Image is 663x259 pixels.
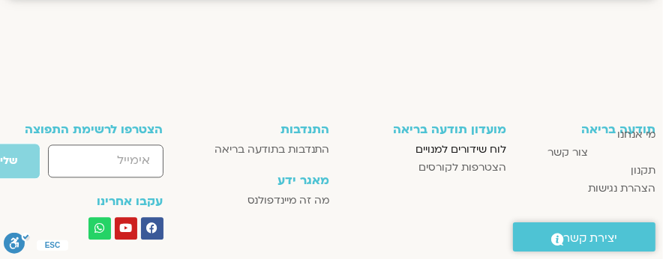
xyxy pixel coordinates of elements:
span: מה זה מיינדפולנס [247,192,329,210]
h3: עקבו אחרינו [7,195,163,208]
a: תקנון [521,162,655,180]
a: יצירת קשר [513,222,655,252]
h3: מועדון תודעה בריאה [344,123,506,136]
span: הצטרפות לקורסים [418,159,506,177]
h3: התנדבות [205,123,330,136]
a: תודעה בריאה [581,123,655,125]
a: הצטרפות לקורסים [344,159,506,177]
span: לוח שידורים למנויים [415,141,506,159]
h3: הצטרפו לרשימת התפוצה [7,123,163,136]
span: צור קשר [548,144,589,162]
input: אימייל [48,144,163,177]
span: התנדבות בתודעה בריאה [214,141,329,159]
h3: תודעה בריאה [581,123,655,136]
span: תקנון [631,162,655,180]
span: הצהרת נגישות [588,180,655,198]
a: מי אנחנו [521,126,655,144]
form: טופס חדש [7,143,163,186]
a: לוח שידורים למנויים [344,141,506,159]
a: צור קשר [521,144,588,162]
a: מה זה מיינדפולנס [205,192,330,210]
a: התנדבות בתודעה בריאה [205,141,330,159]
span: יצירת קשר [564,228,618,249]
span: מי אנחנו [617,126,655,144]
h3: מאגר ידע [205,174,330,187]
a: הצהרת נגישות [521,180,655,198]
